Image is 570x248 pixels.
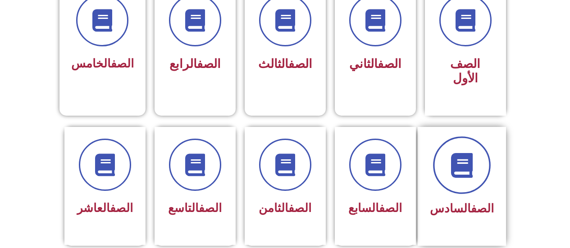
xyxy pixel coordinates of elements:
[258,57,312,71] span: الثالث
[259,201,311,215] span: الثامن
[110,201,133,215] a: الصف
[349,57,401,71] span: الثاني
[197,57,221,71] a: الصف
[378,57,401,71] a: الصف
[71,57,134,70] span: الخامس
[471,202,494,215] a: الصف
[111,57,134,70] a: الصف
[288,57,312,71] a: الصف
[430,202,494,215] span: السادس
[168,201,222,215] span: التاسع
[199,201,222,215] a: الصف
[77,201,133,215] span: العاشر
[450,57,480,86] span: الصف الأول
[379,201,402,215] a: الصف
[288,201,311,215] a: الصف
[169,57,221,71] span: الرابع
[348,201,402,215] span: السابع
